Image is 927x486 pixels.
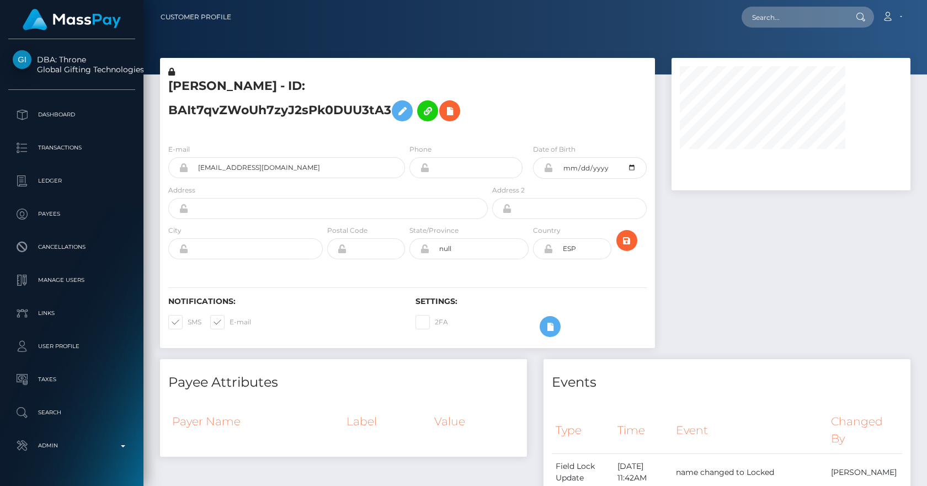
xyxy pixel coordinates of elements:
[552,407,614,453] th: Type
[533,145,576,154] label: Date of Birth
[672,407,827,453] th: Event
[533,226,561,236] label: Country
[8,300,135,327] a: Links
[23,9,121,30] img: MassPay Logo
[8,55,135,74] span: DBA: Throne Global Gifting Technologies Inc
[8,432,135,460] a: Admin
[13,305,131,322] p: Links
[13,173,131,189] p: Ledger
[614,407,672,453] th: Time
[168,78,482,127] h5: [PERSON_NAME] - ID: BAIt7qvZWoUh7zyJ2sPk0DUU3tA3
[168,145,190,154] label: E-mail
[13,404,131,421] p: Search
[8,333,135,360] a: User Profile
[13,272,131,289] p: Manage Users
[8,134,135,162] a: Transactions
[552,373,902,392] h4: Events
[210,315,251,329] label: E-mail
[8,399,135,426] a: Search
[13,206,131,222] p: Payees
[742,7,845,28] input: Search...
[409,145,431,154] label: Phone
[343,407,430,436] th: Label
[13,371,131,388] p: Taxes
[327,226,367,236] label: Postal Code
[8,366,135,393] a: Taxes
[415,297,646,306] h6: Settings:
[168,185,195,195] label: Address
[8,167,135,195] a: Ledger
[409,226,459,236] label: State/Province
[8,200,135,228] a: Payees
[161,6,231,29] a: Customer Profile
[8,266,135,294] a: Manage Users
[13,437,131,454] p: Admin
[168,226,182,236] label: City
[13,338,131,355] p: User Profile
[168,297,399,306] h6: Notifications:
[13,50,31,69] img: Global Gifting Technologies Inc
[430,407,519,436] th: Value
[8,233,135,261] a: Cancellations
[8,101,135,129] a: Dashboard
[168,407,343,436] th: Payer Name
[13,239,131,255] p: Cancellations
[168,315,201,329] label: SMS
[827,407,902,453] th: Changed By
[415,315,448,329] label: 2FA
[168,373,519,392] h4: Payee Attributes
[492,185,525,195] label: Address 2
[13,140,131,156] p: Transactions
[13,106,131,123] p: Dashboard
